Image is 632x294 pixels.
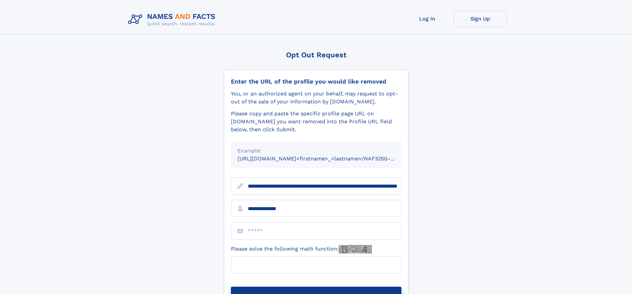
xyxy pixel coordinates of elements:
div: You, or an authorized agent on your behalf, may request to opt-out of the sale of your informatio... [231,90,401,106]
div: Enter the URL of the profile you would like removed [231,78,401,85]
a: Sign Up [454,11,507,27]
div: Please copy and paste the specific profile page URL on [DOMAIN_NAME] you want removed into the Pr... [231,110,401,134]
small: [URL][DOMAIN_NAME]<firstname>_<lastname>/NAF325G-xxxxxxxx [238,155,414,162]
img: Logo Names and Facts [125,11,221,29]
div: Opt Out Request [224,51,408,59]
div: Example: [238,147,395,155]
a: Log In [401,11,454,27]
label: Please solve the following math function: [231,245,372,254]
